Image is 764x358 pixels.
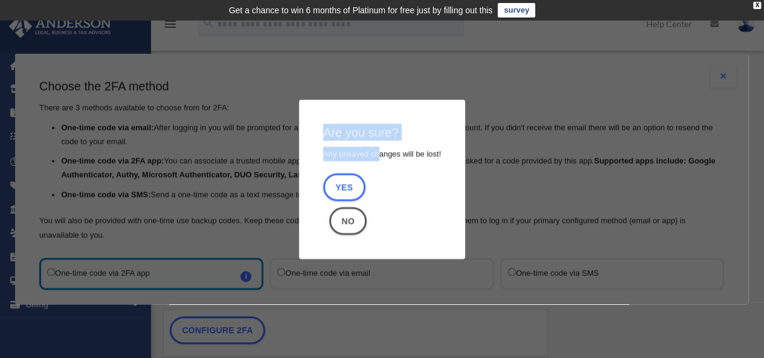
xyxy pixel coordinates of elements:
div: close [753,2,761,9]
button: Close this dialog window [329,207,367,235]
a: survey [498,3,535,18]
button: Close this dialog window and the wizard [323,173,365,201]
p: Any unsaved changes will be lost! [323,147,441,161]
h4: Are you sure? [323,124,399,141]
div: Get a chance to win 6 months of Platinum for free just by filling out this [229,3,493,18]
